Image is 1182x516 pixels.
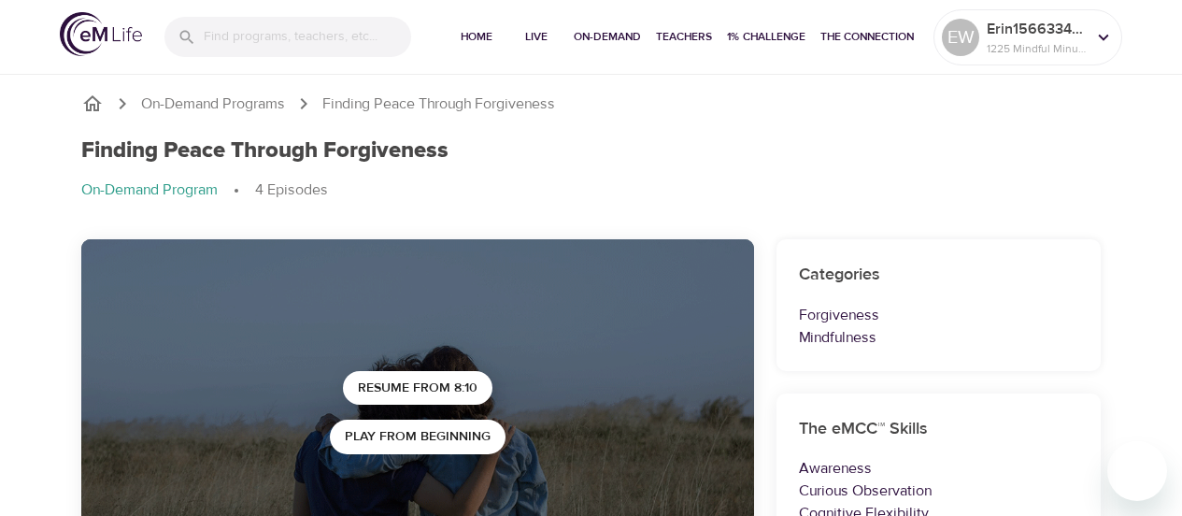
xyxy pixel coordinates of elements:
p: Awareness [799,457,1079,480]
iframe: Button to launch messaging window [1107,441,1167,501]
p: 1225 Mindful Minutes [987,40,1086,57]
h6: Categories [799,262,1079,289]
nav: breadcrumb [81,179,1102,202]
span: The Connection [820,27,914,47]
span: Play from beginning [345,425,491,449]
p: On-Demand Program [81,179,218,201]
span: On-Demand [574,27,641,47]
button: Resume from 8:10 [343,371,492,406]
img: logo [60,12,142,56]
p: Forgiveness [799,304,1079,326]
p: Curious Observation [799,480,1079,502]
span: Resume from 8:10 [358,377,477,400]
span: Teachers [656,27,712,47]
h6: The eMCC™ Skills [799,416,1079,443]
p: Finding Peace Through Forgiveness [322,93,555,115]
span: Live [514,27,559,47]
span: 1% Challenge [727,27,805,47]
span: Home [454,27,499,47]
button: Play from beginning [330,420,506,454]
nav: breadcrumb [81,93,1102,115]
a: On-Demand Programs [141,93,285,115]
p: 4 Episodes [255,179,328,201]
input: Find programs, teachers, etc... [204,17,411,57]
p: Mindfulness [799,326,1079,349]
div: EW [942,19,979,56]
p: Erin1566334765 [987,18,1086,40]
h1: Finding Peace Through Forgiveness [81,137,449,165]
